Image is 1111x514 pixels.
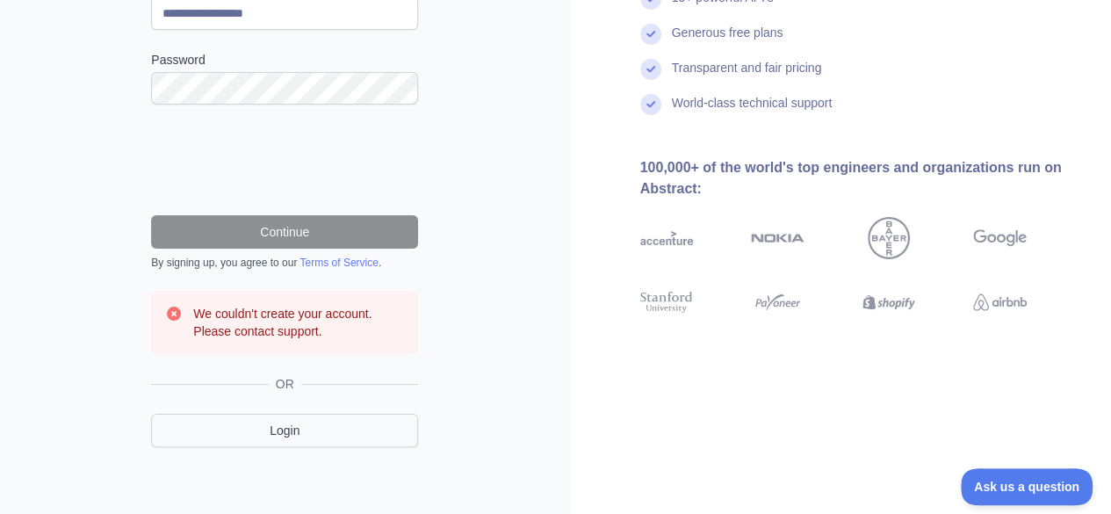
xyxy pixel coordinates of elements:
img: nokia [751,217,804,259]
div: By signing up, you agree to our . [151,256,418,270]
div: World-class technical support [672,94,833,129]
img: check mark [640,94,661,115]
a: Login [151,414,418,447]
img: shopify [862,289,916,315]
img: check mark [640,24,661,45]
img: google [973,217,1027,259]
h3: We couldn't create your account. Please contact support. [193,305,404,340]
div: 100,000+ of the world's top engineers and organizations run on Abstract: [640,157,1084,199]
label: Password [151,51,418,69]
img: airbnb [973,289,1027,315]
img: accenture [640,217,694,259]
button: Continue [151,215,418,249]
img: bayer [868,217,910,259]
span: OR [269,375,301,393]
div: Transparent and fair pricing [672,59,822,94]
div: Generous free plans [672,24,783,59]
img: stanford university [640,289,694,315]
iframe: reCAPTCHA [151,126,418,194]
img: check mark [640,59,661,80]
iframe: Toggle Customer Support [961,468,1093,505]
a: Terms of Service [299,257,378,269]
img: payoneer [751,289,804,315]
